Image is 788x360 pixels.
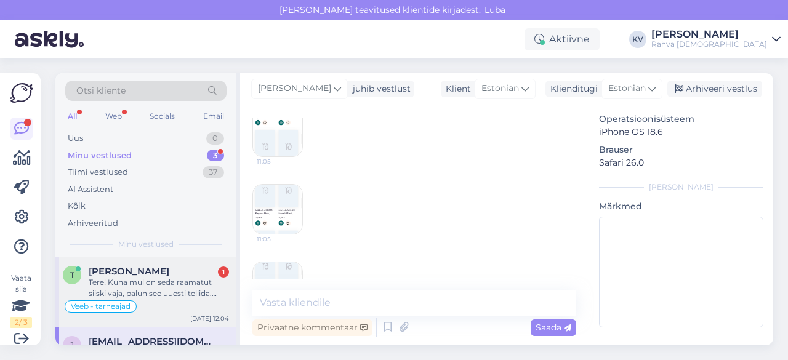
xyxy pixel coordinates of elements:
[207,150,224,162] div: 3
[68,183,113,196] div: AI Assistent
[89,277,229,299] div: Tere! Kuna mul on seda raamatut siiski vaja, palun see uuesti tellida. Tänades, [GEOGRAPHIC_DATA]
[103,108,124,124] div: Web
[71,303,131,310] span: Veeb - tarneajad
[525,28,600,50] div: Aktiivne
[190,314,229,323] div: [DATE] 12:04
[599,143,763,156] p: Brauser
[68,166,128,178] div: Tiimi vestlused
[201,108,227,124] div: Email
[545,82,598,95] div: Klienditugi
[667,81,762,97] div: Arhiveeri vestlus
[441,82,471,95] div: Klient
[252,319,372,336] div: Privaatne kommentaar
[253,262,302,311] img: Attachment
[599,182,763,193] div: [PERSON_NAME]
[147,108,177,124] div: Socials
[68,132,83,145] div: Uus
[118,239,174,250] span: Minu vestlused
[10,273,32,328] div: Vaata siia
[70,340,74,350] span: j
[68,217,118,230] div: Arhiveeritud
[348,82,411,95] div: juhib vestlust
[651,30,781,49] a: [PERSON_NAME]Rahva [DEMOGRAPHIC_DATA]
[89,336,217,347] span: jaanika.aasav@icloud.com
[599,156,763,169] p: Safari 26.0
[253,185,302,234] img: Attachment
[76,84,126,97] span: Otsi kliente
[651,39,767,49] div: Rahva [DEMOGRAPHIC_DATA]
[651,30,767,39] div: [PERSON_NAME]
[70,270,74,279] span: T
[481,4,509,15] span: Luba
[257,157,303,166] span: 11:05
[10,317,32,328] div: 2 / 3
[203,166,224,178] div: 37
[253,107,302,156] img: Attachment
[599,200,763,213] p: Märkmed
[629,31,646,48] div: KV
[65,108,79,124] div: All
[89,266,169,277] span: Triinu Tammemäe
[68,150,132,162] div: Minu vestlused
[608,82,646,95] span: Estonian
[599,113,763,126] p: Operatsioonisüsteem
[536,322,571,333] span: Saada
[10,83,33,103] img: Askly Logo
[481,82,519,95] span: Estonian
[599,126,763,138] p: iPhone OS 18.6
[68,200,86,212] div: Kõik
[218,266,229,278] div: 1
[206,132,224,145] div: 0
[258,82,331,95] span: [PERSON_NAME]
[257,234,303,244] span: 11:05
